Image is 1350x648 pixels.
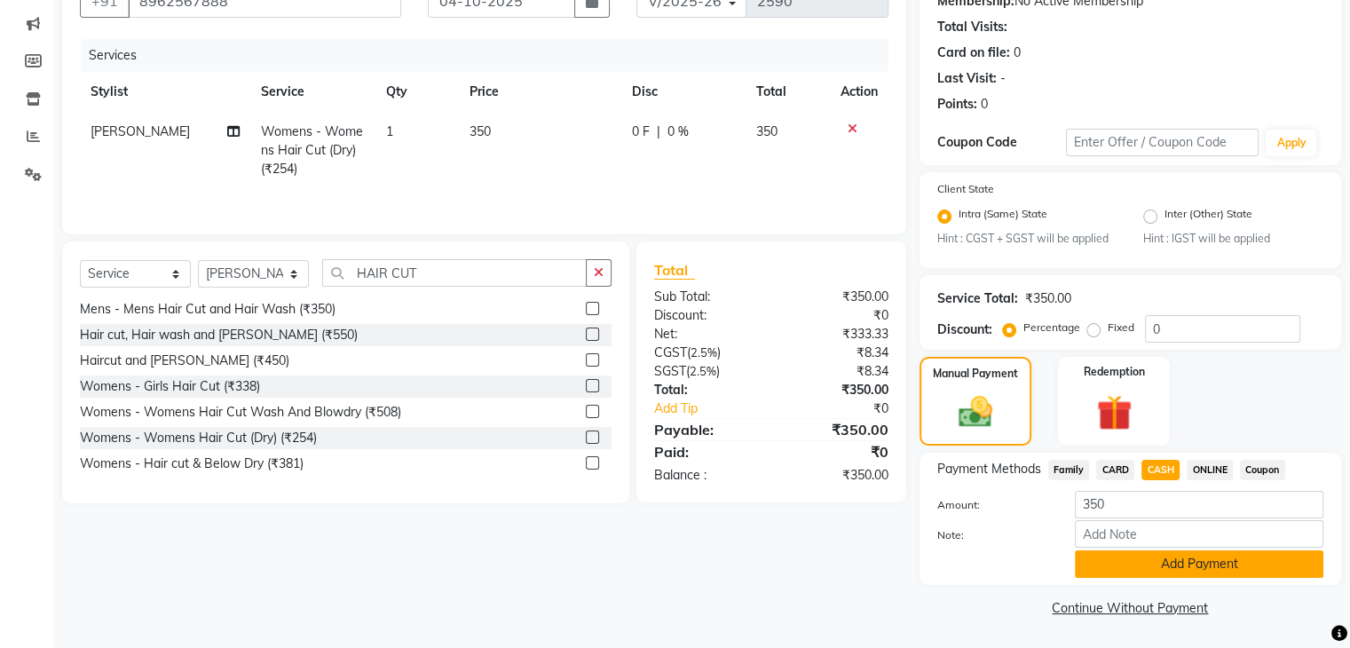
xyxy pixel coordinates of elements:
[1086,391,1143,435] img: _gift.svg
[771,362,902,381] div: ₹8.34
[641,306,771,325] div: Discount:
[691,345,717,360] span: 2.5%
[1066,129,1259,156] input: Enter Offer / Coupon Code
[771,288,902,306] div: ₹350.00
[641,362,771,381] div: ( )
[937,95,977,114] div: Points:
[771,344,902,362] div: ₹8.34
[771,325,902,344] div: ₹333.33
[924,497,1062,513] label: Amount:
[937,320,992,339] div: Discount:
[375,72,459,112] th: Qty
[470,123,491,139] span: 350
[1075,491,1323,518] input: Amount
[1000,69,1006,88] div: -
[250,72,375,112] th: Service
[1108,320,1134,336] label: Fixed
[1266,130,1316,156] button: Apply
[1025,289,1071,308] div: ₹350.00
[641,325,771,344] div: Net:
[621,72,746,112] th: Disc
[80,352,289,370] div: Haircut and [PERSON_NAME] (₹450)
[937,289,1018,308] div: Service Total:
[937,43,1010,62] div: Card on file:
[80,454,304,473] div: Womens - Hair cut & Below Dry (₹381)
[793,399,901,418] div: ₹0
[80,72,250,112] th: Stylist
[1084,364,1145,380] label: Redemption
[1240,460,1285,480] span: Coupon
[771,419,902,440] div: ₹350.00
[459,72,621,112] th: Price
[1143,231,1323,247] small: Hint : IGST will be applied
[937,69,997,88] div: Last Visit:
[641,288,771,306] div: Sub Total:
[632,122,650,141] span: 0 F
[756,123,778,139] span: 350
[641,419,771,440] div: Payable:
[771,466,902,485] div: ₹350.00
[1141,460,1180,480] span: CASH
[1014,43,1021,62] div: 0
[1164,206,1252,227] label: Inter (Other) State
[80,300,336,319] div: Mens - Mens Hair Cut and Hair Wash (₹350)
[937,181,994,197] label: Client State
[261,123,363,177] span: Womens - Womens Hair Cut (Dry) (₹254)
[91,123,190,139] span: [PERSON_NAME]
[641,441,771,462] div: Paid:
[771,306,902,325] div: ₹0
[641,381,771,399] div: Total:
[924,527,1062,543] label: Note:
[981,95,988,114] div: 0
[667,122,689,141] span: 0 %
[937,18,1007,36] div: Total Visits:
[80,326,358,344] div: Hair cut, Hair wash and [PERSON_NAME] (₹550)
[933,366,1018,382] label: Manual Payment
[948,392,1003,431] img: _cash.svg
[1075,520,1323,548] input: Add Note
[80,403,401,422] div: Womens - Womens Hair Cut Wash And Blowdry (₹508)
[1048,460,1090,480] span: Family
[1096,460,1134,480] span: CARD
[654,261,695,280] span: Total
[641,399,793,418] a: Add Tip
[771,441,902,462] div: ₹0
[657,122,660,141] span: |
[1023,320,1080,336] label: Percentage
[654,363,686,379] span: SGST
[1075,550,1323,578] button: Add Payment
[937,231,1117,247] small: Hint : CGST + SGST will be applied
[937,460,1041,478] span: Payment Methods
[641,344,771,362] div: ( )
[690,364,716,378] span: 2.5%
[746,72,830,112] th: Total
[386,123,393,139] span: 1
[830,72,888,112] th: Action
[1187,460,1233,480] span: ONLINE
[923,599,1338,618] a: Continue Without Payment
[937,133,1066,152] div: Coupon Code
[771,381,902,399] div: ₹350.00
[641,466,771,485] div: Balance :
[959,206,1047,227] label: Intra (Same) State
[80,429,317,447] div: Womens - Womens Hair Cut (Dry) (₹254)
[82,39,902,72] div: Services
[654,344,687,360] span: CGST
[80,377,260,396] div: Womens - Girls Hair Cut (₹338)
[322,259,587,287] input: Search or Scan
